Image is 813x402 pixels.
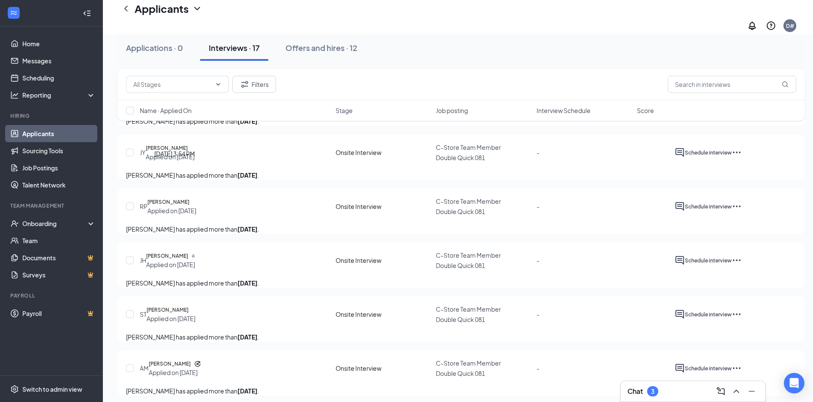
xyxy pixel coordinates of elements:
b: [DATE] [237,387,258,395]
span: - [537,202,540,210]
h3: Chat [627,387,643,396]
span: C-Store Team Member [436,197,501,205]
h1: Applicants [135,1,189,16]
span: Schedule interview [685,365,732,372]
button: Schedule interview [685,255,732,265]
svg: ChevronUp [731,386,741,396]
span: Interview Schedule [537,106,591,115]
p: [PERSON_NAME] has applied more than . [126,170,796,180]
b: [DATE] [237,279,258,287]
p: [PERSON_NAME] has applied more than . [126,332,796,342]
p: [PERSON_NAME] has applied more than . [126,386,796,396]
span: Schedule interview [685,257,732,264]
h5: [PERSON_NAME] [147,198,189,206]
svg: Ellipses [732,363,742,373]
h5: [PERSON_NAME] [146,252,188,260]
svg: Ellipses [732,309,742,319]
div: JH [140,256,146,265]
div: Applications · 0 [126,42,183,53]
span: - [537,364,540,372]
input: Search in interviews [668,76,796,93]
div: Applied on [DATE] [146,152,195,161]
svg: UserCheck [10,219,19,228]
p: Double Quick 081 [436,315,531,324]
div: Team Management [10,202,94,209]
div: Applied on [DATE] [146,260,195,269]
div: Payroll [10,292,94,299]
button: Schedule interview [685,309,732,319]
svg: Minimize [747,386,757,396]
button: Schedule interview [685,147,732,158]
a: Team [22,232,96,249]
div: Switch to admin view [22,385,82,393]
svg: ActiveChat [675,147,685,158]
b: [DATE] [237,333,258,341]
div: Applied on [DATE] [147,206,196,215]
svg: MagnifyingGlass [782,81,789,88]
div: [DATE] 3:54 PM [154,149,195,158]
div: Applied on [DATE] [149,368,201,377]
a: Home [22,35,96,52]
div: Reporting [22,91,96,99]
div: Offers and hires · 12 [285,42,357,53]
svg: WorkstreamLogo [9,9,18,17]
span: Schedule interview [685,203,732,210]
a: Talent Network [22,176,96,194]
span: Schedule interview [685,311,732,318]
div: Open Intercom Messenger [784,373,804,393]
svg: ComposeMessage [716,386,726,396]
svg: ChevronDown [192,3,202,14]
button: Minimize [745,384,759,398]
svg: Ellipses [732,201,742,211]
span: - [537,149,540,156]
svg: Collapse [83,9,91,18]
svg: ActiveChat [675,309,685,319]
div: JY [140,148,146,157]
div: D# [786,22,794,30]
svg: QuestionInfo [766,21,776,31]
p: [PERSON_NAME] has applied more than . [126,224,796,234]
div: ST [140,310,147,319]
span: C-Store Team Member [436,143,501,151]
svg: ChevronDown [215,81,222,88]
button: ComposeMessage [714,384,728,398]
span: C-Store Team Member [436,305,501,313]
a: Applicants [22,125,96,142]
p: Double Quick 081 [436,207,531,216]
a: Scheduling [22,69,96,86]
div: Onsite Interview [336,310,381,319]
a: Messages [22,52,96,69]
span: C-Store Team Member [436,359,501,367]
h5: [PERSON_NAME] [149,360,191,368]
div: Applied on [DATE] [147,314,195,323]
div: Onsite Interview [336,256,381,265]
svg: ActiveChat [675,363,685,373]
p: [PERSON_NAME] has applied more than . [126,278,796,288]
svg: Filter [240,79,250,89]
svg: Analysis [10,91,19,99]
b: [DATE] [237,225,258,233]
span: - [537,310,540,318]
svg: ChevronLeft [121,3,131,14]
a: Job Postings [22,159,96,176]
div: AM [140,364,149,372]
div: Onsite Interview [336,148,381,157]
a: DocumentsCrown [22,249,96,266]
a: Sourcing Tools [22,142,96,159]
button: Schedule interview [685,201,732,211]
div: Hiring [10,112,94,119]
a: PayrollCrown [22,305,96,322]
svg: ActiveChat [675,201,685,211]
span: Schedule interview [685,149,732,156]
div: Onsite Interview [336,202,381,211]
span: Job posting [436,106,468,115]
span: Stage [336,106,353,115]
span: - [537,256,540,264]
button: ChevronUp [729,384,743,398]
span: Name · Applied On [140,106,192,115]
svg: Ellipses [732,255,742,265]
div: Onsite Interview [336,364,381,372]
svg: Settings [10,385,19,393]
a: SurveysCrown [22,266,96,283]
